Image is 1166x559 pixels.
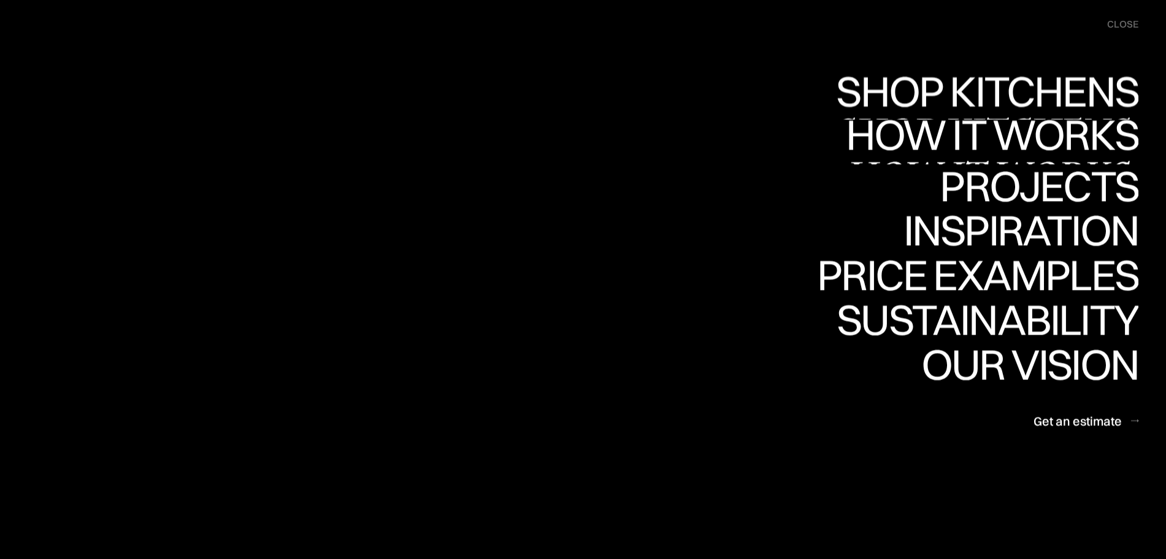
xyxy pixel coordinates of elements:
div: Projects [940,207,1138,250]
div: Inspiration [886,209,1138,252]
a: Get an estimate [1034,406,1138,436]
div: How it works [843,113,1138,156]
div: close [1107,18,1138,31]
div: Our vision [911,343,1138,386]
div: Shop Kitchens [830,113,1138,156]
div: Inspiration [886,252,1138,295]
div: Price examples [817,254,1138,297]
div: Projects [940,164,1138,207]
div: Our vision [911,386,1138,428]
a: ProjectsProjects [940,164,1138,209]
a: Our visionOur vision [911,343,1138,387]
div: Price examples [817,297,1138,340]
a: Shop KitchensShop Kitchens [830,75,1138,120]
div: Get an estimate [1034,413,1122,429]
a: How it worksHow it works [843,120,1138,164]
div: Sustainability [826,298,1138,341]
div: menu [1095,12,1138,37]
div: How it works [843,156,1138,199]
div: Shop Kitchens [830,70,1138,113]
a: InspirationInspiration [886,209,1138,254]
a: Price examplesPrice examples [817,254,1138,299]
div: Sustainability [826,341,1138,384]
a: SustainabilitySustainability [826,298,1138,343]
